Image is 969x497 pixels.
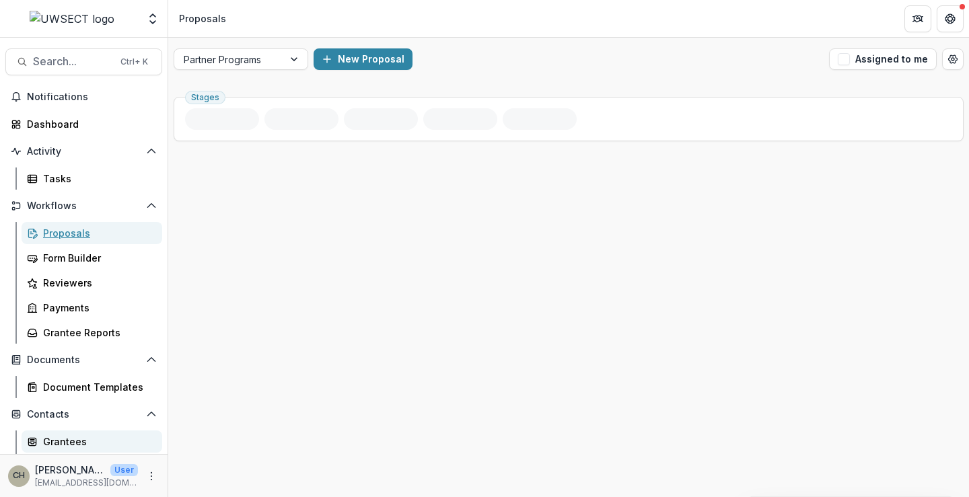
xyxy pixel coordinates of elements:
span: Notifications [27,91,157,103]
div: Carli Herz [13,471,25,480]
a: Dashboard [5,113,162,135]
div: Tasks [43,171,151,186]
a: Grantee Reports [22,321,162,344]
button: Open entity switcher [143,5,162,32]
a: Form Builder [22,247,162,269]
div: Form Builder [43,251,151,265]
button: Partners [904,5,931,32]
div: Document Templates [43,380,151,394]
span: Stages [191,93,219,102]
div: Proposals [179,11,226,26]
div: Ctrl + K [118,54,151,69]
p: User [110,464,138,476]
p: [EMAIL_ADDRESS][DOMAIN_NAME] [35,477,138,489]
button: Search... [5,48,162,75]
span: Documents [27,354,141,366]
button: Get Help [937,5,964,32]
span: Workflows [27,200,141,212]
a: Payments [22,297,162,319]
span: Search... [33,55,112,68]
a: Reviewers [22,272,162,294]
button: Notifications [5,86,162,108]
span: Contacts [27,409,141,420]
button: Open table manager [942,48,964,70]
p: [PERSON_NAME] [35,463,105,477]
a: Document Templates [22,376,162,398]
div: Dashboard [27,117,151,131]
button: Open Documents [5,349,162,371]
a: Grantees [22,430,162,453]
button: Open Activity [5,141,162,162]
div: Grantees [43,434,151,449]
div: Grantee Reports [43,326,151,340]
a: Proposals [22,222,162,244]
button: Open Workflows [5,195,162,217]
img: UWSECT logo [30,11,114,27]
a: Tasks [22,167,162,190]
div: Reviewers [43,276,151,290]
div: Proposals [43,226,151,240]
div: Payments [43,301,151,315]
button: Assigned to me [829,48,937,70]
button: More [143,468,159,484]
span: Activity [27,146,141,157]
nav: breadcrumb [174,9,231,28]
button: Open Contacts [5,404,162,425]
button: New Proposal [314,48,412,70]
